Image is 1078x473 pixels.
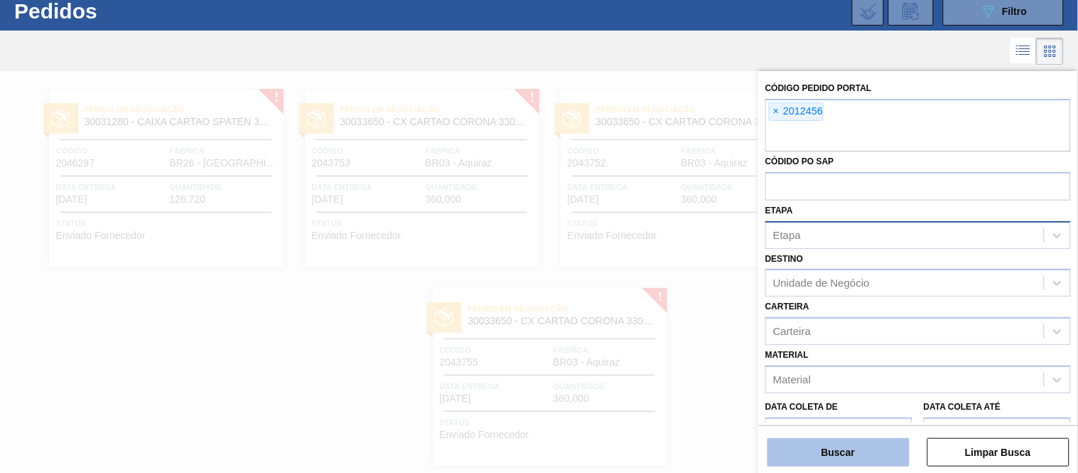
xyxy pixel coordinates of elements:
div: Visão em Cards [1037,38,1064,65]
label: Data coleta de [765,402,838,412]
div: Unidade de Negócio [773,277,870,289]
label: Códido PO SAP [765,156,834,166]
label: Código Pedido Portal [765,83,872,93]
span: × [770,103,783,120]
span: Filtro [1003,6,1028,17]
label: Destino [765,254,803,264]
div: 2012456 [769,102,824,121]
div: Carteira [773,326,811,338]
label: Material [765,350,809,360]
label: Carteira [765,302,809,312]
div: Visão em Lista [1010,38,1037,65]
input: dd/mm/yyyy [924,418,1071,446]
div: Material [773,373,811,386]
h1: Pedidos [14,3,218,19]
div: Etapa [773,229,801,241]
input: dd/mm/yyyy [765,418,912,446]
label: Etapa [765,206,793,216]
label: Data coleta até [924,402,1001,412]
